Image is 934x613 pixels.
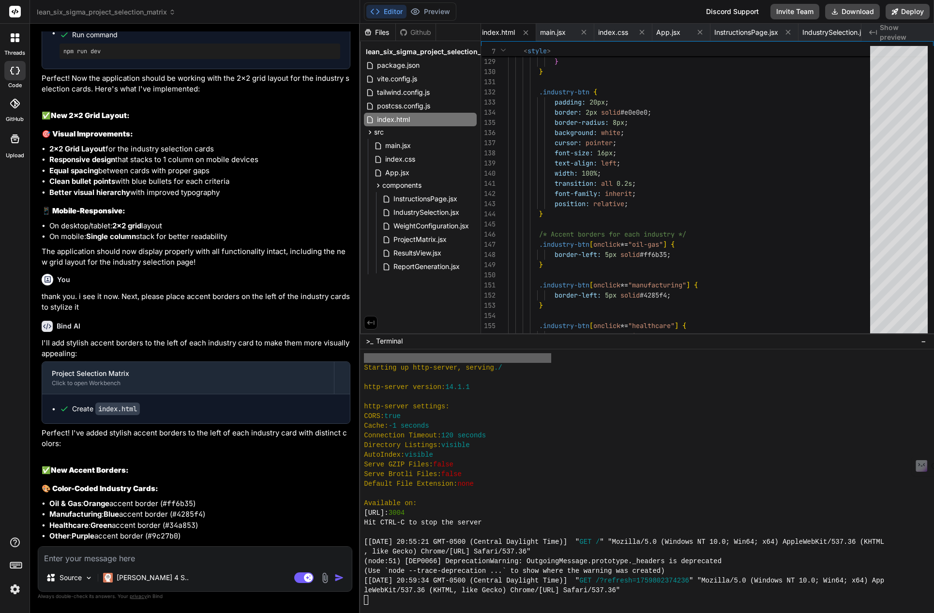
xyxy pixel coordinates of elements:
[49,231,350,242] li: On mobile: stack for better readability
[49,166,98,175] strong: Equal spacing
[49,498,350,509] li: : accent border ( )
[632,179,636,188] span: ;
[628,281,686,289] span: "manufacturing"
[601,108,620,117] span: solid
[481,189,496,199] div: 142
[481,97,496,107] div: 133
[675,321,678,330] span: ]
[555,149,593,157] span: font-size:
[539,281,589,289] span: .industry-btn
[481,311,496,321] div: 154
[392,247,442,259] span: ResultsView.jsx
[384,167,410,179] span: App.jsx
[586,108,597,117] span: 2px
[555,57,558,66] span: }
[441,469,462,479] span: false
[366,336,373,346] span: >_
[49,144,350,155] li: for the industry selection cards
[364,566,664,576] span: (Use `node --trace-deprecation ...` to show where the warning was created)
[49,165,350,177] li: between cards with proper gaps
[640,250,667,259] span: #ff6b35
[57,321,80,331] h6: Bind AI
[539,240,589,249] span: .industry-btn
[42,362,334,394] button: Project Selection MatrixClick to open Workbench
[103,573,113,583] img: Claude 4 Sonnet
[589,321,593,330] span: [
[539,88,589,96] span: .industry-btn
[49,187,350,198] li: with improved typography
[539,301,543,310] span: }
[364,363,494,373] span: Starting up http-server, serving
[628,240,663,249] span: "oil-gas"
[596,576,689,585] span: /?refresh=1759802374236
[481,179,496,189] div: 141
[624,118,628,127] span: ;
[4,49,25,57] label: threads
[671,240,675,249] span: {
[364,518,482,527] span: Hit CTRL-C to stop the server
[148,531,178,541] code: #9c27b0
[376,60,421,71] span: package.json
[589,240,593,249] span: [
[539,321,589,330] span: .industry-btn
[481,46,496,57] span: 7
[539,230,686,239] span: /* Accent borders for each industry */
[605,291,617,299] span: 5px
[601,179,613,188] span: all
[60,573,82,583] p: Source
[49,499,81,508] strong: Oil & Gas
[540,28,566,37] span: main.jsx
[617,179,632,188] span: 0.2s
[117,573,189,583] p: [PERSON_NAME] 4 S..
[376,336,403,346] span: Terminal
[481,67,496,77] div: 130
[392,207,460,218] span: IndustrySelection.jsx
[481,107,496,118] div: 134
[481,77,496,87] div: 131
[52,379,324,387] div: Click to open Workbench
[605,98,609,106] span: ;
[95,403,140,415] code: index.html
[586,138,613,147] span: pointer
[598,28,628,37] span: index.css
[364,421,388,431] span: Cache:
[481,321,496,331] div: 155
[921,336,926,346] span: −
[481,300,496,311] div: 153
[596,537,600,547] span: /
[539,260,543,269] span: }
[481,87,496,97] div: 132
[600,537,884,547] span: " "Mozilla/5.0 (Windows NT 10.0; Win64; x64) AppleWebKit/537.36 (KHTML
[620,291,640,299] span: solid
[601,128,620,137] span: white
[593,240,620,249] span: onclick
[593,281,620,289] span: onclick
[86,232,136,241] strong: Single column
[589,98,605,106] span: 20px
[42,291,350,313] p: thank you. i see it now. Next, please place accent borders on the left of the industry cards to s...
[555,108,582,117] span: border:
[481,270,496,280] div: 150
[49,531,350,542] li: : accent border ( )
[689,576,884,585] span: " "Mozilla/5.0 (Windows NT 10.0; Win64; x64) App
[37,7,176,17] span: lean_six_sigma_project_selection_matrix
[547,46,551,55] span: >
[555,331,601,340] span: border-left:
[481,260,496,270] div: 149
[648,108,651,117] span: ;
[624,199,628,208] span: ;
[555,199,589,208] span: position:
[667,331,671,340] span: ;
[597,149,613,157] span: 16px
[112,221,141,230] strong: 2x2 grid
[433,460,453,469] span: false
[42,73,350,95] p: Perfect! Now the application should be working with the 2x2 grid layout for the industry selectio...
[396,28,436,37] div: Github
[481,290,496,300] div: 152
[481,118,496,128] div: 135
[42,428,350,449] p: Perfect! I've added stylish accent borders to the left of each industry card with distinct colors:
[376,114,411,125] span: index.html
[617,159,620,167] span: ;
[886,4,930,19] button: Deploy
[360,28,395,37] div: Files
